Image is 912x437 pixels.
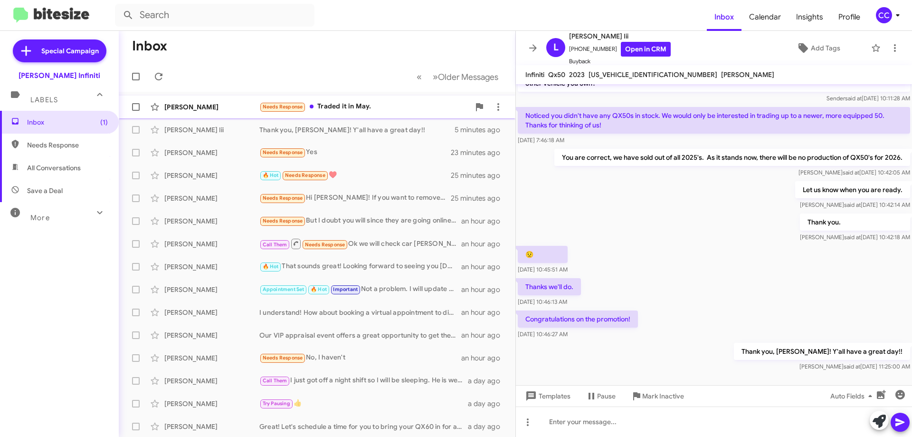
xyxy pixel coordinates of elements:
[518,246,568,263] p: 😟
[164,376,259,386] div: [PERSON_NAME]
[263,218,303,224] span: Needs Response
[795,181,910,198] p: Let us know when you are ready.
[569,70,585,79] span: 2023
[259,375,468,386] div: I just got off a night shift so I will be sleeping. He is welcome to text me or call me [DATE]
[263,195,303,201] span: Needs Response
[741,3,788,31] span: Calendar
[164,262,259,272] div: [PERSON_NAME]
[461,216,508,226] div: an hour ago
[263,149,303,155] span: Needs Response
[823,388,883,405] button: Auto Fields
[164,330,259,340] div: [PERSON_NAME]
[433,71,438,83] span: »
[263,378,287,384] span: Call Them
[164,422,259,431] div: [PERSON_NAME]
[333,286,358,292] span: Important
[259,330,461,340] div: Our VIP appraisal event offers a great opportunity to get the best value for your QX50. Would you...
[554,149,910,166] p: You are correct, we have sold out of all 2025's. As it stands now, there will be no production of...
[831,3,868,31] a: Profile
[30,214,50,222] span: More
[461,239,508,249] div: an hour ago
[411,67,504,87] nav: Page navigation example
[259,238,461,250] div: Ok we will check car [PERSON_NAME] also
[707,3,741,31] a: Inbox
[461,353,508,363] div: an hour ago
[259,215,461,226] div: But I doubt you will since they are going online for cheaper
[518,278,581,295] p: Thanks we'll do.
[411,67,427,87] button: Previous
[263,355,303,361] span: Needs Response
[164,216,259,226] div: [PERSON_NAME]
[13,39,106,62] a: Special Campaign
[461,308,508,317] div: an hour ago
[461,262,508,272] div: an hour ago
[734,343,910,360] p: Thank you, [PERSON_NAME]! Y'all have a great day!!
[788,3,831,31] a: Insights
[305,242,345,248] span: Needs Response
[843,169,859,176] span: said at
[844,201,861,208] span: said at
[311,286,327,292] span: 🔥 Hot
[438,72,498,82] span: Older Messages
[263,104,303,110] span: Needs Response
[259,261,461,272] div: That sounds great! Looking forward to seeing you [DATE]. If you'd like to discuss details about s...
[259,308,461,317] div: I understand! How about booking a virtual appointment to discuss your vehicle? I can provide deta...
[164,239,259,249] div: [PERSON_NAME]
[623,388,692,405] button: Mark Inactive
[876,7,892,23] div: CC
[769,39,866,57] button: Add Tags
[569,42,671,57] span: [PHONE_NUMBER]
[164,285,259,294] div: [PERSON_NAME]
[259,147,451,158] div: Yes
[830,388,876,405] span: Auto Fields
[721,70,774,79] span: [PERSON_NAME]
[164,308,259,317] div: [PERSON_NAME]
[868,7,902,23] button: CC
[553,40,559,55] span: L
[578,388,623,405] button: Pause
[164,148,259,157] div: [PERSON_NAME]
[525,70,544,79] span: Infiniti
[800,201,910,208] span: [PERSON_NAME] [DATE] 10:42:14 AM
[468,376,508,386] div: a day ago
[468,422,508,431] div: a day ago
[518,311,638,328] p: Congratulations on the promotion!
[589,70,717,79] span: [US_VEHICLE_IDENTIFICATION_NUMBER]
[132,39,167,54] h1: Inbox
[518,330,568,338] span: [DATE] 10:46:27 AM
[259,398,468,409] div: 👍
[621,42,671,57] a: Open in CRM
[285,172,325,178] span: Needs Response
[259,170,451,181] div: ♥️
[451,148,508,157] div: 23 minutes ago
[518,136,564,144] span: [DATE] 7:46:18 AM
[468,399,508,408] div: a day ago
[427,67,504,87] button: Next
[548,70,565,79] span: Qx50
[451,171,508,180] div: 25 minutes ago
[115,4,314,27] input: Search
[569,30,671,42] span: [PERSON_NAME] Iii
[523,388,570,405] span: Templates
[451,194,508,203] div: 25 minutes ago
[597,388,616,405] span: Pause
[461,330,508,340] div: an hour ago
[800,233,910,241] span: [PERSON_NAME] [DATE] 10:42:18 AM
[164,102,259,112] div: [PERSON_NAME]
[263,400,290,407] span: Try Pausing
[100,117,108,127] span: (1)
[259,125,455,135] div: Thank you, [PERSON_NAME]! Y'all have a great day!!
[263,172,279,178] span: 🔥 Hot
[642,388,684,405] span: Mark Inactive
[259,101,470,112] div: Traded it in May.
[826,95,910,102] span: Sender [DATE] 10:11:28 AM
[800,214,910,231] p: Thank you.
[27,140,108,150] span: Needs Response
[798,169,910,176] span: [PERSON_NAME] [DATE] 10:42:05 AM
[27,163,81,173] span: All Conversations
[569,57,671,66] span: Buyback
[518,266,568,273] span: [DATE] 10:45:51 AM
[259,193,451,204] div: Hi [PERSON_NAME]! If you want to remove us, we no longer own the QX 80. Thank you!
